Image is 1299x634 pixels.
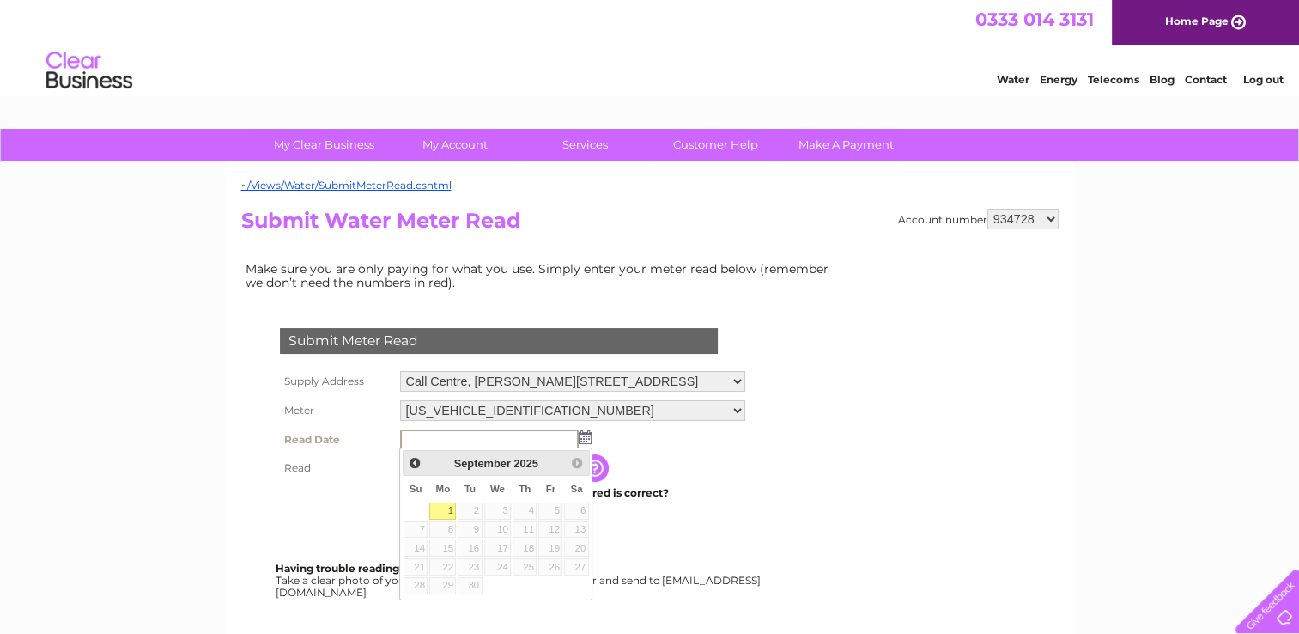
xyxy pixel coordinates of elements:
a: Blog [1150,73,1175,86]
td: Make sure you are only paying for what you use. Simply enter your meter read below (remember we d... [241,258,842,294]
h2: Submit Water Meter Read [241,209,1059,241]
span: Wednesday [490,484,505,494]
a: Log out [1242,73,1283,86]
div: Take a clear photo of your readings, tell us which supply it's for and send to [EMAIL_ADDRESS][DO... [276,563,763,598]
th: Supply Address [276,367,396,396]
a: Telecoms [1088,73,1139,86]
div: Clear Business is a trading name of Verastar Limited (registered in [GEOGRAPHIC_DATA] No. 3667643... [245,9,1056,83]
a: Services [514,129,656,161]
div: Account number [898,209,1059,229]
a: Make A Payment [775,129,917,161]
span: Saturday [570,484,582,494]
input: Information [581,454,612,482]
span: Monday [436,484,451,494]
span: Prev [408,456,422,470]
a: 0333 014 3131 [975,9,1094,30]
img: logo.png [46,45,133,97]
a: My Account [384,129,525,161]
a: Water [997,73,1029,86]
b: Having trouble reading your meter? [276,562,468,575]
a: ~/Views/Water/SubmitMeterRead.cshtml [241,179,452,192]
span: Sunday [410,484,422,494]
span: September [454,457,511,470]
td: Are you sure the read you have entered is correct? [396,482,750,504]
span: 2025 [513,457,537,470]
img: ... [579,430,592,444]
a: 1 [429,503,456,520]
div: Submit Meter Read [280,328,718,354]
a: Contact [1185,73,1227,86]
span: Friday [546,484,556,494]
a: Customer Help [645,129,786,161]
th: Meter [276,396,396,425]
th: Read Date [276,425,396,454]
a: Energy [1040,73,1077,86]
a: Prev [405,453,425,472]
th: Read [276,454,396,482]
span: Thursday [519,484,531,494]
a: My Clear Business [253,129,395,161]
span: Tuesday [464,484,476,494]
